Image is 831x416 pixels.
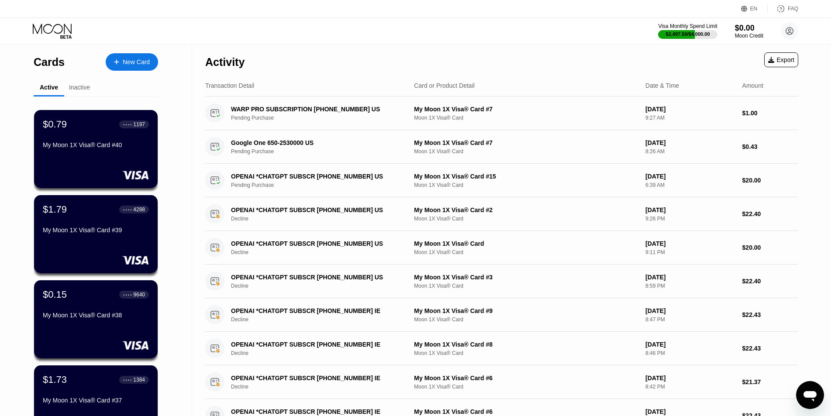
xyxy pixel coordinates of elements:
[231,106,400,113] div: WARP PRO SUBSCRIPTION [PHONE_NUMBER] US
[741,4,768,13] div: EN
[34,56,65,69] div: Cards
[205,96,798,130] div: WARP PRO SUBSCRIPTION [PHONE_NUMBER] USPending PurchaseMy Moon 1X Visa® Card #7Moon 1X Visa® Card...
[123,208,132,211] div: ● ● ● ●
[645,106,735,113] div: [DATE]
[645,375,735,382] div: [DATE]
[205,82,254,89] div: Transaction Detail
[764,52,798,67] div: Export
[414,206,638,213] div: My Moon 1X Visa® Card #2
[40,84,58,91] div: Active
[768,56,794,63] div: Export
[414,375,638,382] div: My Moon 1X Visa® Card #6
[414,240,638,247] div: My Moon 1X Visa® Card
[34,195,158,273] div: $1.79● ● ● ●4288My Moon 1X Visa® Card #39
[414,274,638,281] div: My Moon 1X Visa® Card #3
[645,115,735,121] div: 9:27 AM
[205,365,798,399] div: OPENAI *CHATGPT SUBSCR [PHONE_NUMBER] IEDeclineMy Moon 1X Visa® Card #6Moon 1X Visa® Card[DATE]8:...
[43,312,149,319] div: My Moon 1X Visa® Card #38
[742,278,798,285] div: $22.40
[43,397,149,404] div: My Moon 1X Visa® Card #37
[735,24,763,39] div: $0.00Moon Credit
[645,307,735,314] div: [DATE]
[645,249,735,255] div: 9:11 PM
[414,182,638,188] div: Moon 1X Visa® Card
[414,283,638,289] div: Moon 1X Visa® Card
[645,216,735,222] div: 9:26 PM
[43,374,67,385] div: $1.73
[768,4,798,13] div: FAQ
[414,106,638,113] div: My Moon 1X Visa® Card #7
[742,378,798,385] div: $21.37
[742,345,798,352] div: $22.43
[231,139,400,146] div: Google One 650-2530000 US
[123,293,132,296] div: ● ● ● ●
[658,23,717,29] div: Visa Monthly Spend Limit
[414,341,638,348] div: My Moon 1X Visa® Card #8
[414,350,638,356] div: Moon 1X Visa® Card
[414,139,638,146] div: My Moon 1X Visa® Card #7
[735,33,763,39] div: Moon Credit
[645,274,735,281] div: [DATE]
[43,141,149,148] div: My Moon 1X Visa® Card #40
[43,289,67,300] div: $0.15
[742,143,798,150] div: $0.43
[231,316,413,323] div: Decline
[231,341,400,348] div: OPENAI *CHATGPT SUBSCR [PHONE_NUMBER] IE
[645,240,735,247] div: [DATE]
[645,182,735,188] div: 6:39 AM
[69,84,90,91] div: Inactive
[645,408,735,415] div: [DATE]
[788,6,798,12] div: FAQ
[43,227,149,234] div: My Moon 1X Visa® Card #39
[414,316,638,323] div: Moon 1X Visa® Card
[742,110,798,117] div: $1.00
[414,216,638,222] div: Moon 1X Visa® Card
[231,274,400,281] div: OPENAI *CHATGPT SUBSCR [PHONE_NUMBER] US
[414,82,475,89] div: Card or Product Detail
[106,53,158,71] div: New Card
[231,375,400,382] div: OPENAI *CHATGPT SUBSCR [PHONE_NUMBER] IE
[414,249,638,255] div: Moon 1X Visa® Card
[735,24,763,33] div: $0.00
[123,378,132,381] div: ● ● ● ●
[414,384,638,390] div: Moon 1X Visa® Card
[133,292,145,298] div: 9640
[133,121,145,127] div: 1197
[666,31,710,37] div: $2,497.50 / $4,000.00
[742,82,763,89] div: Amount
[742,311,798,318] div: $22.43
[231,173,400,180] div: OPENAI *CHATGPT SUBSCR [PHONE_NUMBER] US
[231,148,413,155] div: Pending Purchase
[645,139,735,146] div: [DATE]
[123,123,132,126] div: ● ● ● ●
[414,307,638,314] div: My Moon 1X Visa® Card #9
[205,265,798,298] div: OPENAI *CHATGPT SUBSCR [PHONE_NUMBER] USDeclineMy Moon 1X Visa® Card #3Moon 1X Visa® Card[DATE]8:...
[43,119,67,130] div: $0.79
[205,231,798,265] div: OPENAI *CHATGPT SUBSCR [PHONE_NUMBER] USDeclineMy Moon 1X Visa® CardMoon 1X Visa® Card[DATE]9:11 ...
[43,204,67,215] div: $1.79
[742,244,798,251] div: $20.00
[231,206,400,213] div: OPENAI *CHATGPT SUBSCR [PHONE_NUMBER] US
[645,148,735,155] div: 8:26 AM
[123,58,150,66] div: New Card
[231,283,413,289] div: Decline
[750,6,758,12] div: EN
[645,384,735,390] div: 8:42 PM
[645,316,735,323] div: 8:47 PM
[205,197,798,231] div: OPENAI *CHATGPT SUBSCR [PHONE_NUMBER] USDeclineMy Moon 1X Visa® Card #2Moon 1X Visa® Card[DATE]9:...
[742,177,798,184] div: $20.00
[414,148,638,155] div: Moon 1X Visa® Card
[34,110,158,188] div: $0.79● ● ● ●1197My Moon 1X Visa® Card #40
[205,298,798,332] div: OPENAI *CHATGPT SUBSCR [PHONE_NUMBER] IEDeclineMy Moon 1X Visa® Card #9Moon 1X Visa® Card[DATE]8:...
[205,130,798,164] div: Google One 650-2530000 USPending PurchaseMy Moon 1X Visa® Card #7Moon 1X Visa® Card[DATE]8:26 AM$...
[205,56,245,69] div: Activity
[34,280,158,358] div: $0.15● ● ● ●9640My Moon 1X Visa® Card #38
[133,206,145,213] div: 4288
[231,249,413,255] div: Decline
[231,240,400,247] div: OPENAI *CHATGPT SUBSCR [PHONE_NUMBER] US
[645,173,735,180] div: [DATE]
[645,341,735,348] div: [DATE]
[742,210,798,217] div: $22.40
[231,307,400,314] div: OPENAI *CHATGPT SUBSCR [PHONE_NUMBER] IE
